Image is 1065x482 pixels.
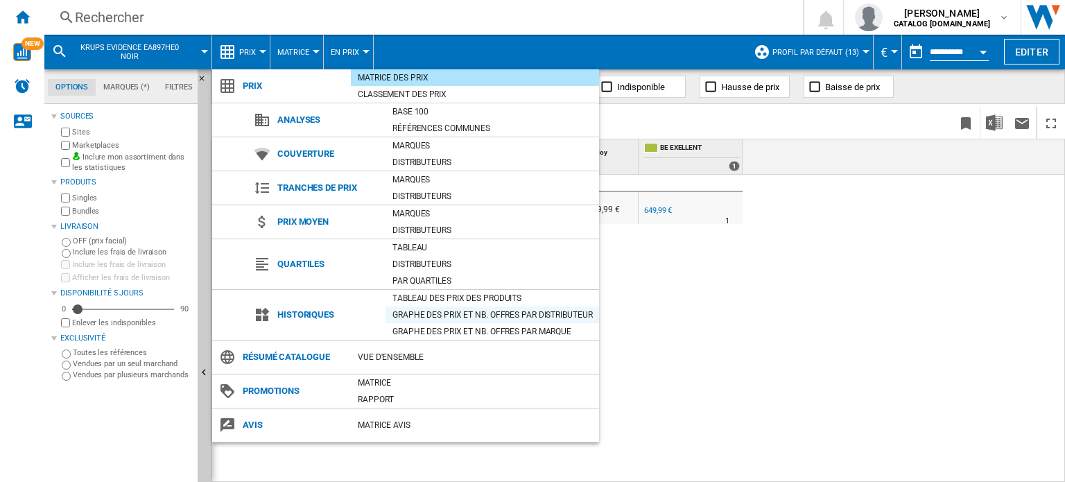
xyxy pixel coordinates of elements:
[270,110,386,130] span: Analyses
[386,173,599,187] div: Marques
[386,241,599,255] div: Tableau
[386,155,599,169] div: Distributeurs
[270,144,386,164] span: Couverture
[270,305,386,325] span: Historiques
[386,325,599,338] div: Graphe des prix et nb. offres par marque
[386,274,599,288] div: Par quartiles
[351,418,599,432] div: Matrice AVIS
[236,415,351,435] span: Avis
[236,381,351,401] span: Promotions
[270,255,386,274] span: Quartiles
[351,350,599,364] div: Vue d'ensemble
[351,393,599,406] div: Rapport
[270,212,386,232] span: Prix moyen
[386,189,599,203] div: Distributeurs
[351,87,599,101] div: Classement des prix
[270,178,386,198] span: Tranches de prix
[351,376,599,390] div: Matrice
[351,71,599,85] div: Matrice des prix
[386,308,599,322] div: Graphe des prix et nb. offres par distributeur
[386,105,599,119] div: Base 100
[386,121,599,135] div: Références communes
[236,76,351,96] span: Prix
[386,257,599,271] div: Distributeurs
[386,291,599,305] div: Tableau des prix des produits
[386,139,599,153] div: Marques
[386,207,599,221] div: Marques
[386,223,599,237] div: Distributeurs
[236,347,351,367] span: Résumé catalogue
